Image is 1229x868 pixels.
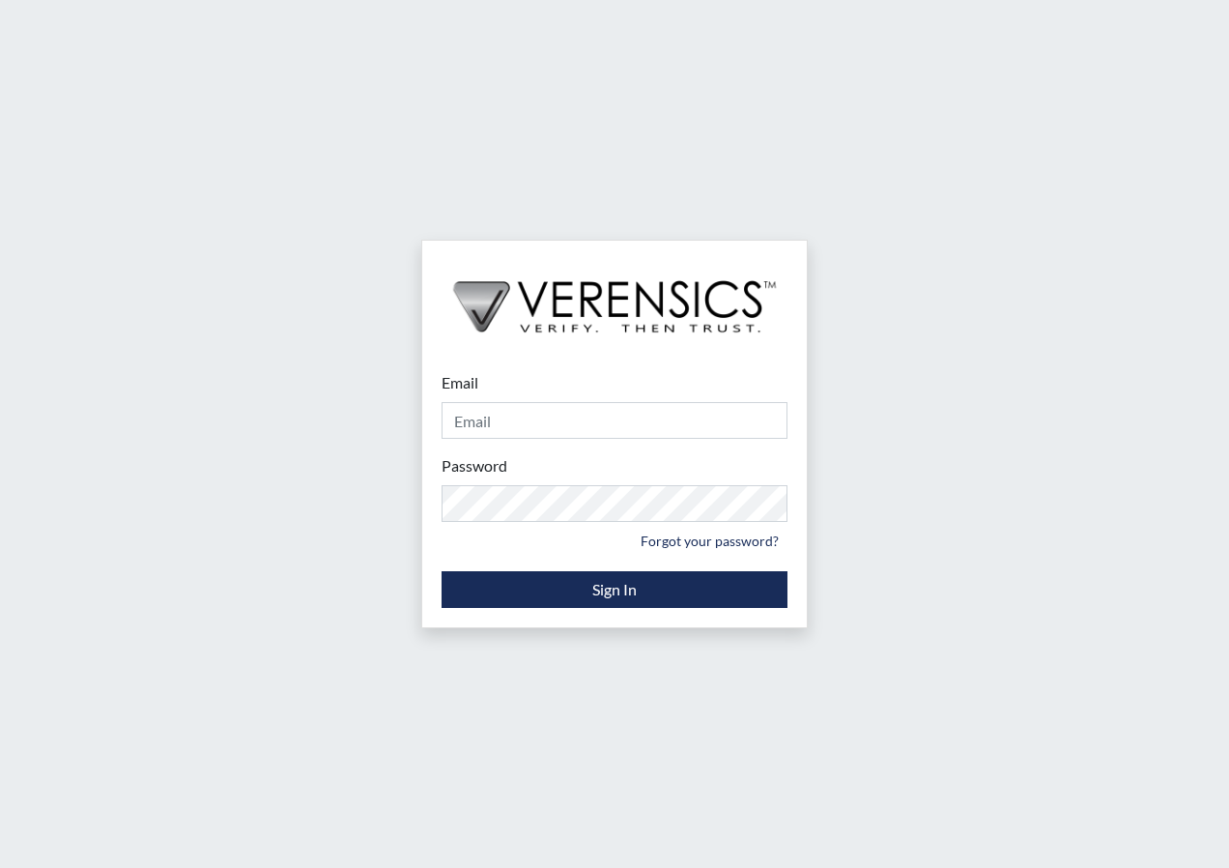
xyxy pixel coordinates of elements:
[422,241,807,353] img: logo-wide-black.2aad4157.png
[442,571,787,608] button: Sign In
[442,371,478,394] label: Email
[632,526,787,556] a: Forgot your password?
[442,454,507,477] label: Password
[442,402,787,439] input: Email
